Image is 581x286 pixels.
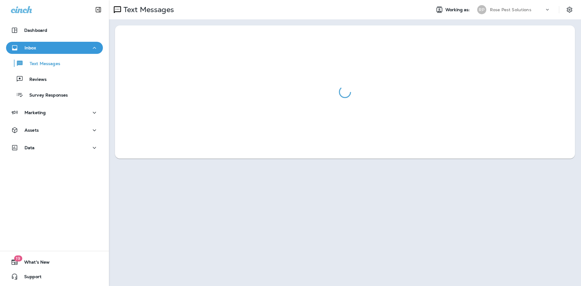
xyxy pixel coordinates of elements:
[6,24,103,36] button: Dashboard
[18,274,41,281] span: Support
[6,107,103,119] button: Marketing
[6,124,103,136] button: Assets
[24,28,47,33] p: Dashboard
[25,45,36,50] p: Inbox
[6,57,103,70] button: Text Messages
[25,128,39,133] p: Assets
[6,271,103,283] button: Support
[477,5,486,14] div: RP
[490,7,531,12] p: Rose Pest Solutions
[445,7,471,12] span: Working as:
[121,5,174,14] p: Text Messages
[6,88,103,101] button: Survey Responses
[6,73,103,85] button: Reviews
[23,93,68,98] p: Survey Responses
[564,4,575,15] button: Settings
[25,145,35,150] p: Data
[6,42,103,54] button: Inbox
[23,77,47,83] p: Reviews
[24,61,60,67] p: Text Messages
[14,255,22,261] span: 19
[25,110,46,115] p: Marketing
[18,260,50,267] span: What's New
[6,256,103,268] button: 19What's New
[90,4,107,16] button: Collapse Sidebar
[6,142,103,154] button: Data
